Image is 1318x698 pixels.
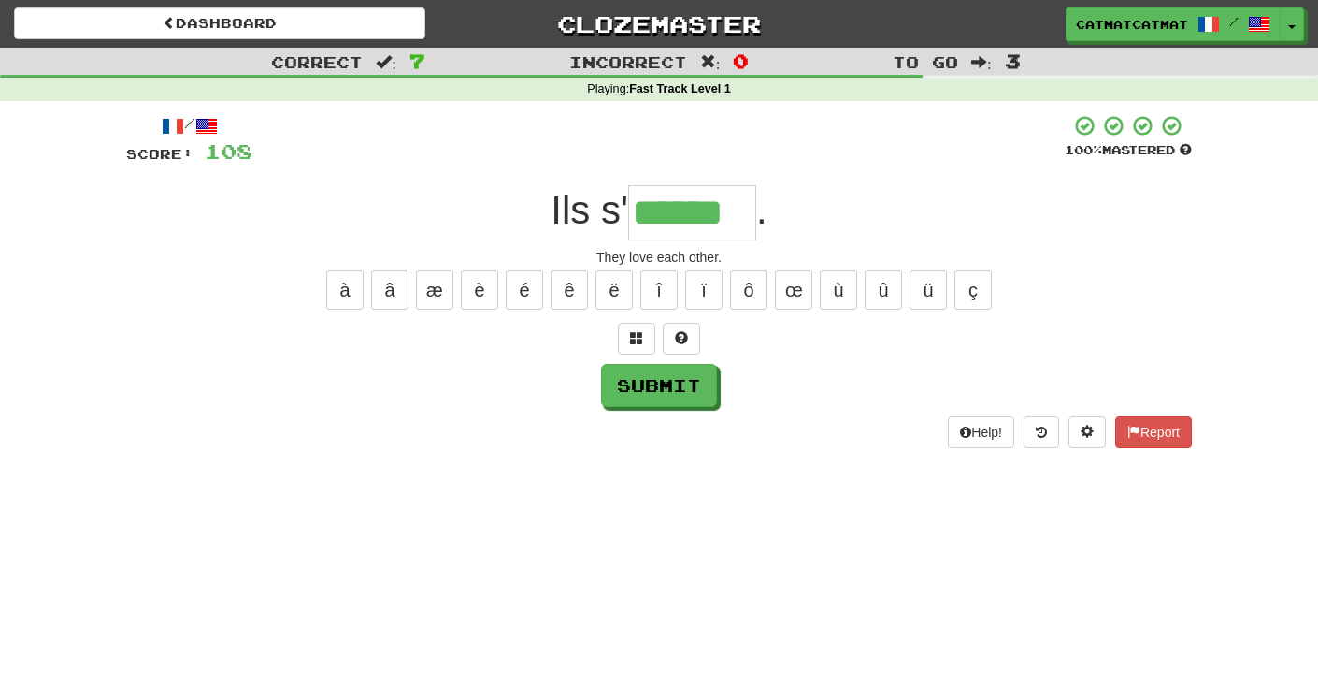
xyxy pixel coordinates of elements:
[326,270,364,310] button: à
[775,270,812,310] button: œ
[409,50,425,72] span: 7
[700,54,721,70] span: :
[126,114,252,138] div: /
[1024,416,1059,448] button: Round history (alt+y)
[865,270,902,310] button: û
[685,270,723,310] button: ï
[595,270,633,310] button: ë
[453,7,865,40] a: Clozemaster
[733,50,749,72] span: 0
[618,323,655,355] button: Switch sentence to multiple choice alt+p
[1005,50,1021,72] span: 3
[569,52,687,71] span: Incorrect
[126,146,193,162] span: Score:
[640,270,678,310] button: î
[14,7,425,39] a: Dashboard
[376,54,396,70] span: :
[416,270,453,310] button: æ
[461,270,498,310] button: è
[948,416,1014,448] button: Help!
[271,52,363,71] span: Correct
[205,139,252,163] span: 108
[551,188,628,232] span: Ils s'
[1115,416,1192,448] button: Report
[601,364,717,407] button: Submit
[893,52,958,71] span: To go
[663,323,700,355] button: Single letter hint - you only get 1 per sentence and score half the points! alt+h
[1066,7,1281,41] a: catmatcatmat /
[1065,142,1192,159] div: Mastered
[820,270,857,310] button: ù
[1229,15,1239,28] span: /
[551,270,588,310] button: ê
[629,82,731,95] strong: Fast Track Level 1
[1065,142,1102,157] span: 100 %
[954,270,992,310] button: ç
[910,270,947,310] button: ü
[371,270,408,310] button: â
[126,248,1192,267] div: They love each other.
[506,270,543,310] button: é
[971,54,992,70] span: :
[756,188,767,232] span: .
[730,270,767,310] button: ô
[1076,16,1188,33] span: catmatcatmat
